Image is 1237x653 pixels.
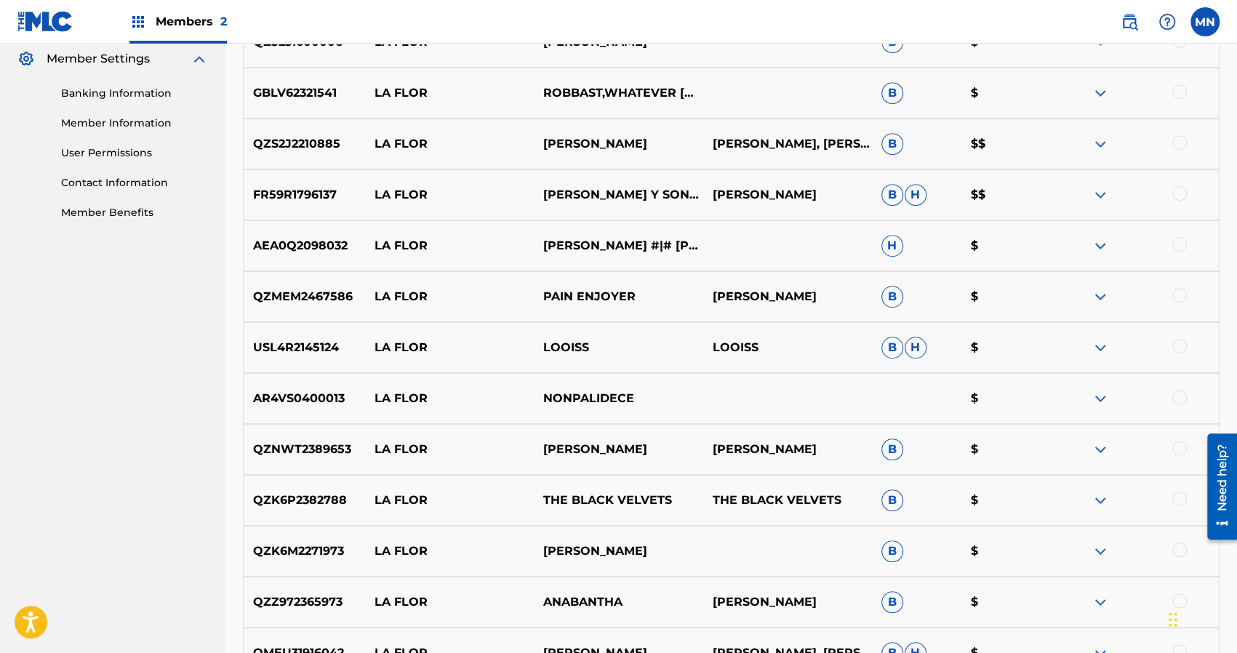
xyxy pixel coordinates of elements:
span: B [881,286,903,308]
span: Member Settings [47,50,150,68]
p: $ [961,288,1050,305]
p: NONPALIDECE [534,390,702,407]
p: PAIN ENJOYER [534,288,702,305]
p: $ [961,237,1050,255]
p: [PERSON_NAME] [702,441,871,458]
p: [PERSON_NAME] [702,593,871,611]
span: Members [156,13,227,30]
span: B [881,133,903,155]
img: Top Rightsholders [129,13,147,31]
p: THE BLACK VELVETS [534,492,702,509]
img: Member Settings [17,50,35,68]
p: ROBBAST,WHATEVER [PERSON_NAME] [534,84,702,102]
img: expand [1092,186,1109,204]
span: 2 [220,15,227,28]
span: B [881,591,903,613]
img: expand [1092,84,1109,102]
span: B [881,184,903,206]
img: expand [1092,390,1109,407]
p: [PERSON_NAME] [702,288,871,305]
p: AR4VS0400013 [244,390,365,407]
p: $ [961,84,1050,102]
div: Drag [1169,598,1177,641]
p: LA FLOR [365,542,534,560]
p: LA FLOR [365,492,534,509]
img: expand [1092,339,1109,356]
p: LA FLOR [365,135,534,153]
p: AEA0Q2098032 [244,237,365,255]
p: LA FLOR [365,593,534,611]
a: Contact Information [61,175,208,191]
span: B [881,438,903,460]
p: [PERSON_NAME] [702,186,871,204]
img: expand [1092,237,1109,255]
p: QZK6M2271973 [244,542,365,560]
p: $ [961,441,1050,458]
p: LA FLOR [365,237,534,255]
img: expand [1092,135,1109,153]
p: $ [961,390,1050,407]
p: [PERSON_NAME] [534,135,702,153]
p: QZMEM2467586 [244,288,365,305]
p: $$ [961,186,1050,204]
p: QZS2J2210885 [244,135,365,153]
a: Banking Information [61,86,208,101]
p: THE BLACK VELVETS [702,492,871,509]
img: expand [191,50,208,68]
p: QZZ972365973 [244,593,365,611]
img: expand [1092,441,1109,458]
span: B [881,540,903,562]
p: LA FLOR [365,84,534,102]
p: QZNWT2389653 [244,441,365,458]
p: [PERSON_NAME] #|# [PERSON_NAME] [534,237,702,255]
p: [PERSON_NAME], [PERSON_NAME] [702,135,871,153]
p: GBLV62321541 [244,84,365,102]
p: LA FLOR [365,441,534,458]
div: Help [1153,7,1182,36]
img: MLC Logo [17,11,73,32]
p: LOOISS [534,339,702,356]
img: expand [1092,542,1109,560]
p: $$ [961,135,1050,153]
a: Member Information [61,116,208,131]
p: LOOISS [702,339,871,356]
iframe: Resource Center [1196,428,1237,545]
p: [PERSON_NAME] Y SON [DEMOGRAPHIC_DATA] [534,186,702,204]
p: $ [961,593,1050,611]
span: H [905,337,926,358]
p: QZK6P2382788 [244,492,365,509]
img: expand [1092,492,1109,509]
p: $ [961,492,1050,509]
span: H [905,184,926,206]
p: [PERSON_NAME] [534,542,702,560]
p: LA FLOR [365,288,534,305]
p: LA FLOR [365,339,534,356]
p: ANABANTHA [534,593,702,611]
img: help [1158,13,1176,31]
div: User Menu [1190,7,1220,36]
span: B [881,82,903,104]
a: Public Search [1115,7,1144,36]
a: User Permissions [61,145,208,161]
p: $ [961,542,1050,560]
img: search [1121,13,1138,31]
span: B [881,337,903,358]
p: $ [961,339,1050,356]
p: [PERSON_NAME] [534,441,702,458]
img: expand [1092,288,1109,305]
p: LA FLOR [365,186,534,204]
iframe: Chat Widget [1164,583,1237,653]
p: FR59R1796137 [244,186,365,204]
span: H [881,235,903,257]
img: expand [1092,593,1109,611]
p: USL4R2145124 [244,339,365,356]
a: Member Benefits [61,205,208,220]
span: B [881,489,903,511]
p: LA FLOR [365,390,534,407]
